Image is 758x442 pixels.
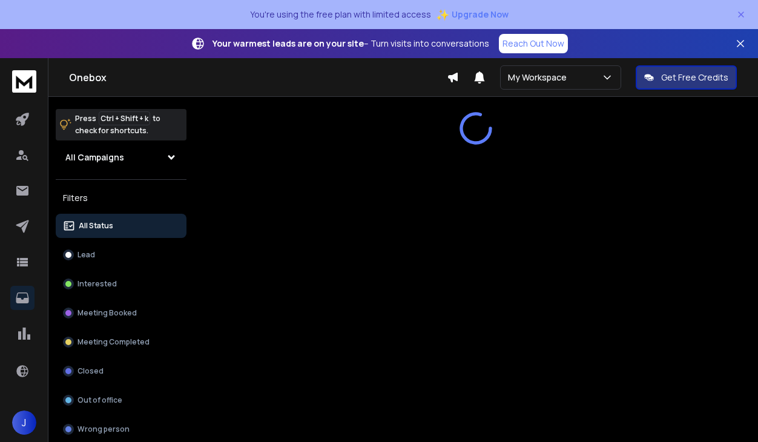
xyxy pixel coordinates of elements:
img: logo [12,70,36,93]
p: You're using the free plan with limited access [250,8,431,21]
button: Get Free Credits [636,65,737,90]
p: Get Free Credits [661,71,728,84]
p: – Turn visits into conversations [213,38,489,50]
button: Interested [56,272,186,296]
button: Meeting Booked [56,301,186,325]
button: Lead [56,243,186,267]
p: My Workspace [508,71,572,84]
p: Meeting Completed [77,337,150,347]
button: Meeting Completed [56,330,186,354]
span: Ctrl + Shift + k [99,111,150,125]
p: Press to check for shortcuts. [75,113,160,137]
a: Reach Out Now [499,34,568,53]
p: Interested [77,279,117,289]
h3: Filters [56,190,186,206]
strong: Your warmest leads are on your site [213,38,364,49]
p: Wrong person [77,424,130,434]
span: Upgrade Now [452,8,509,21]
button: ✨Upgrade Now [436,2,509,27]
button: J [12,411,36,435]
p: All Status [79,221,113,231]
p: Lead [77,250,95,260]
button: All Campaigns [56,145,186,170]
p: Closed [77,366,104,376]
p: Meeting Booked [77,308,137,318]
button: Out of office [56,388,186,412]
button: Wrong person [56,417,186,441]
span: ✨ [436,6,449,23]
h1: All Campaigns [65,151,124,163]
h1: Onebox [69,70,447,85]
button: All Status [56,214,186,238]
p: Out of office [77,395,122,405]
button: Closed [56,359,186,383]
p: Reach Out Now [503,38,564,50]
